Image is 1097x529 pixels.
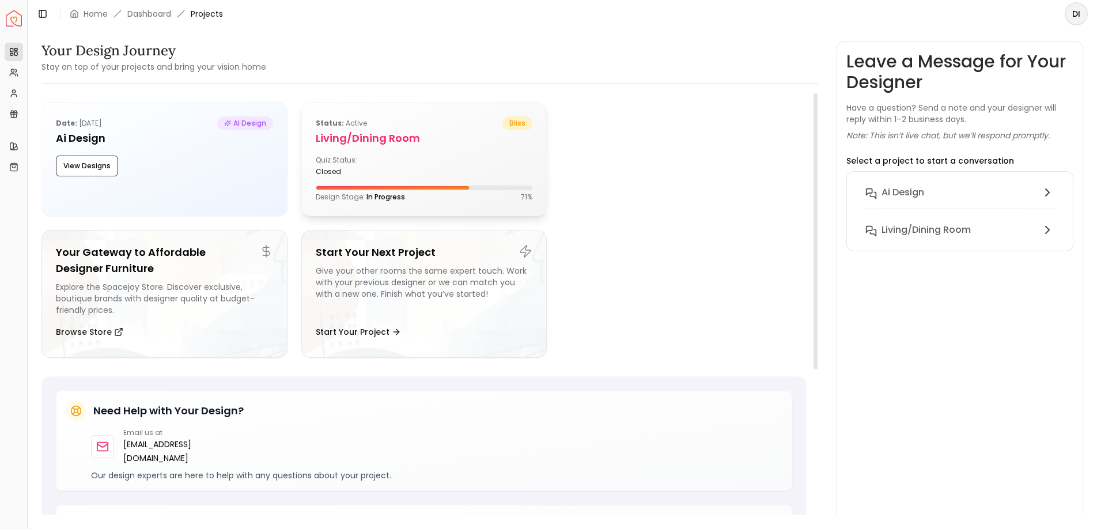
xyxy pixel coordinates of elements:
[316,244,533,260] h5: Start Your Next Project
[6,10,22,27] a: Spacejoy
[316,320,401,343] button: Start Your Project
[882,223,971,237] h6: Living/Dining Room
[56,244,273,277] h5: Your Gateway to Affordable Designer Furniture
[56,130,273,146] h5: Ai Design
[856,181,1064,218] button: Ai Design
[191,8,223,20] span: Projects
[521,192,532,202] p: 71 %
[123,428,250,437] p: Email us at
[316,118,344,128] b: Status:
[56,116,102,130] p: [DATE]
[6,10,22,27] img: Spacejoy Logo
[1066,3,1087,24] span: DI
[846,130,1050,141] p: Note: This isn’t live chat, but we’ll respond promptly.
[56,320,123,343] button: Browse Store
[56,118,77,128] b: Date:
[217,116,273,130] span: AI Design
[127,8,171,20] a: Dashboard
[41,61,266,73] small: Stay on top of your projects and bring your vision home
[41,41,266,60] h3: Your Design Journey
[123,437,250,465] a: [EMAIL_ADDRESS][DOMAIN_NAME]
[56,281,273,316] div: Explore the Spacejoy Store. Discover exclusive, boutique brands with designer quality at budget-f...
[56,156,118,176] button: View Designs
[316,167,419,176] div: closed
[316,116,367,130] p: active
[856,218,1064,241] button: Living/Dining Room
[846,51,1073,93] h3: Leave a Message for Your Designer
[93,403,244,419] h5: Need Help with Your Design?
[301,230,547,358] a: Start Your Next ProjectGive your other rooms the same expert touch. Work with your previous desig...
[846,102,1073,125] p: Have a question? Send a note and your designer will reply within 1–2 business days.
[366,192,405,202] span: In Progress
[1065,2,1088,25] button: DI
[91,470,782,481] p: Our design experts are here to help with any questions about your project.
[316,156,419,176] div: Quiz Status:
[41,230,288,358] a: Your Gateway to Affordable Designer FurnitureExplore the Spacejoy Store. Discover exclusive, bout...
[846,155,1014,167] p: Select a project to start a conversation
[316,265,533,316] div: Give your other rooms the same expert touch. Work with your previous designer or we can match you...
[502,116,532,130] span: bliss
[316,130,533,146] h5: Living/Dining Room
[882,186,924,199] h6: Ai Design
[316,192,405,202] p: Design Stage:
[70,8,223,20] nav: breadcrumb
[84,8,108,20] a: Home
